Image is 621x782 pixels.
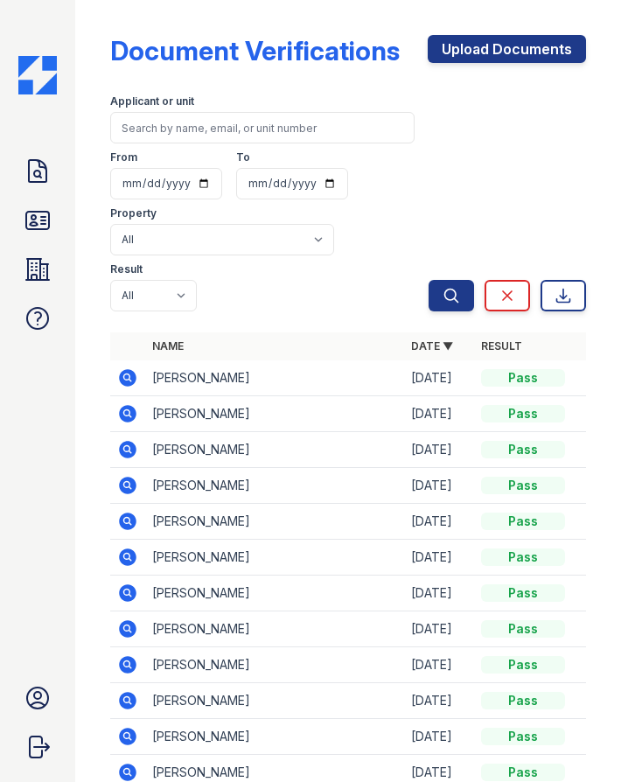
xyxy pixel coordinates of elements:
input: Search by name, email, or unit number [110,112,415,143]
div: Pass [481,620,565,638]
img: CE_Icon_Blue-c292c112584629df590d857e76928e9f676e5b41ef8f769ba2f05ee15b207248.png [18,56,57,94]
td: [PERSON_NAME] [145,719,404,755]
div: Pass [481,369,565,387]
td: [PERSON_NAME] [145,360,404,396]
td: [DATE] [404,683,474,719]
div: Pass [481,764,565,781]
td: [PERSON_NAME] [145,540,404,576]
td: [DATE] [404,396,474,432]
label: Property [110,206,157,220]
div: Pass [481,548,565,566]
label: To [236,150,250,164]
label: Applicant or unit [110,94,194,108]
td: [PERSON_NAME] [145,576,404,611]
div: Pass [481,513,565,530]
label: From [110,150,137,164]
a: Date ▼ [411,339,453,353]
td: [DATE] [404,468,474,504]
td: [PERSON_NAME] [145,683,404,719]
label: Result [110,262,143,276]
td: [DATE] [404,719,474,755]
td: [PERSON_NAME] [145,396,404,432]
td: [DATE] [404,504,474,540]
td: [PERSON_NAME] [145,504,404,540]
td: [DATE] [404,576,474,611]
div: Document Verifications [110,35,400,66]
td: [DATE] [404,611,474,647]
div: Pass [481,728,565,745]
td: [PERSON_NAME] [145,647,404,683]
a: Result [481,339,522,353]
td: [PERSON_NAME] [145,468,404,504]
a: Upload Documents [428,35,586,63]
div: Pass [481,584,565,602]
td: [DATE] [404,360,474,396]
div: Pass [481,692,565,709]
td: [DATE] [404,432,474,468]
div: Pass [481,656,565,674]
td: [DATE] [404,540,474,576]
div: Pass [481,477,565,494]
div: Pass [481,405,565,422]
td: [DATE] [404,647,474,683]
a: Name [152,339,184,353]
div: Pass [481,441,565,458]
td: [PERSON_NAME] [145,611,404,647]
td: [PERSON_NAME] [145,432,404,468]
